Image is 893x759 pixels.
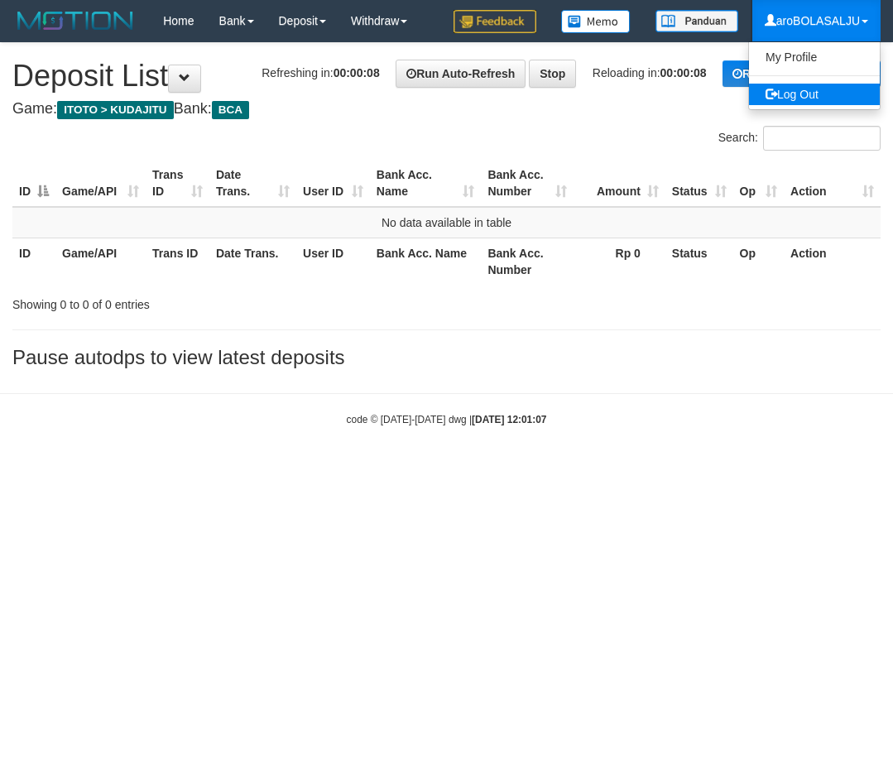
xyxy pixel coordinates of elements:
[209,160,296,207] th: Date Trans.: activate to sort column ascending
[733,238,784,285] th: Op
[529,60,576,88] a: Stop
[146,160,209,207] th: Trans ID: activate to sort column ascending
[12,8,138,33] img: MOTION_logo.png
[55,238,146,285] th: Game/API
[723,60,832,87] a: Run Auto-DPS
[12,238,55,285] th: ID
[396,60,526,88] a: Run Auto-Refresh
[347,414,547,425] small: code © [DATE]-[DATE] dwg |
[665,238,733,285] th: Status
[481,160,574,207] th: Bank Acc. Number: activate to sort column ascending
[481,238,574,285] th: Bank Acc. Number
[655,10,738,32] img: panduan.png
[454,10,536,33] img: Feedback.jpg
[749,46,880,68] a: My Profile
[334,66,380,79] strong: 00:00:08
[296,160,370,207] th: User ID: activate to sort column ascending
[209,238,296,285] th: Date Trans.
[146,238,209,285] th: Trans ID
[561,10,631,33] img: Button%20Memo.svg
[370,238,482,285] th: Bank Acc. Name
[718,126,881,151] label: Search:
[12,101,881,118] h4: Game: Bank:
[262,66,379,79] span: Refreshing in:
[660,66,707,79] strong: 00:00:08
[212,101,249,119] span: BCA
[763,126,881,151] input: Search:
[749,84,880,105] a: Log Out
[12,160,55,207] th: ID: activate to sort column descending
[472,414,546,425] strong: [DATE] 12:01:07
[296,238,370,285] th: User ID
[784,160,881,207] th: Action: activate to sort column ascending
[57,101,174,119] span: ITOTO > KUDAJITU
[12,347,881,368] h3: Pause autodps to view latest deposits
[665,160,733,207] th: Status: activate to sort column ascending
[733,160,784,207] th: Op: activate to sort column ascending
[370,160,482,207] th: Bank Acc. Name: activate to sort column ascending
[12,207,881,238] td: No data available in table
[12,60,881,93] h1: Deposit List
[784,238,881,285] th: Action
[574,238,665,285] th: Rp 0
[55,160,146,207] th: Game/API: activate to sort column ascending
[12,290,360,313] div: Showing 0 to 0 of 0 entries
[574,160,665,207] th: Amount: activate to sort column ascending
[593,66,707,79] span: Reloading in:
